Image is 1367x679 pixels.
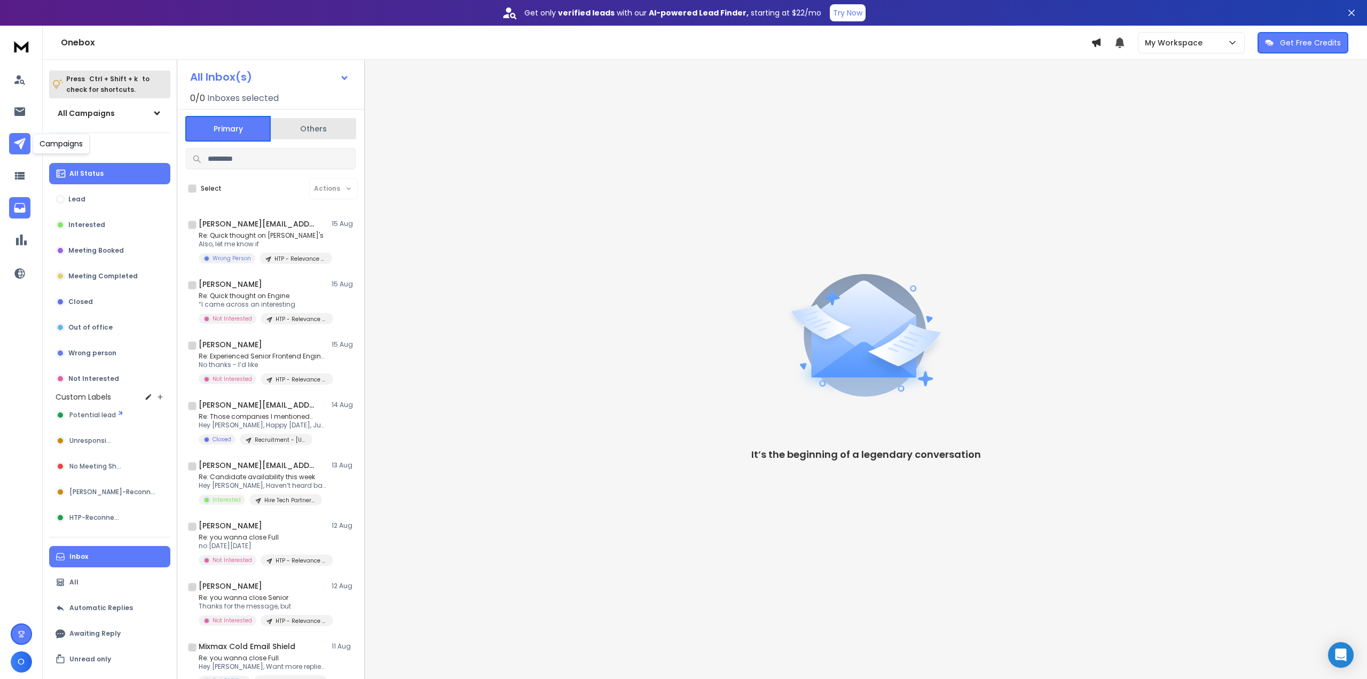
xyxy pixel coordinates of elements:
[49,163,170,184] button: All Status
[49,546,170,567] button: Inbox
[69,462,125,471] span: No Meeting Show
[49,214,170,236] button: Interested
[69,488,159,496] span: [PERSON_NAME]-Reconnect
[199,641,295,652] h1: Mixmax Cold Email Shield
[276,617,327,625] p: HTP - Relevance based copy- OpenAI
[68,272,138,280] p: Meeting Completed
[66,74,150,95] p: Press to check for shortcuts.
[199,218,316,229] h1: [PERSON_NAME][EMAIL_ADDRESS][DOMAIN_NAME]
[88,73,139,85] span: Ctrl + Shift + k
[69,604,133,612] p: Automatic Replies
[199,581,262,591] h1: [PERSON_NAME]
[264,496,316,504] p: Hire Tech Partners Recruitment - Hybrid "Combined" Positioning Template
[332,220,356,228] p: 15 Aug
[69,629,121,638] p: Awaiting Reply
[213,315,252,323] p: Not Interested
[1258,32,1348,53] button: Get Free Credits
[207,92,279,105] h3: Inboxes selected
[69,578,78,587] p: All
[271,117,356,141] button: Others
[49,142,170,157] h3: Filters
[49,404,170,426] button: Potential lead
[213,375,252,383] p: Not Interested
[830,4,866,21] button: Try Now
[199,339,262,350] h1: [PERSON_NAME]
[199,602,327,611] p: Thanks for the message, but
[332,461,356,470] p: 13 Aug
[58,108,115,119] h1: All Campaigns
[524,7,821,18] p: Get only with our starting at $22/mo
[199,240,327,248] p: Also, let me know if
[49,189,170,210] button: Lead
[276,557,327,565] p: HTP - Relevance based copy- OpenAI
[11,651,32,673] button: O
[68,323,113,332] p: Out of office
[1280,37,1341,48] p: Get Free Credits
[56,392,111,402] h3: Custom Labels
[213,254,251,262] p: Wrong Person
[49,291,170,313] button: Closed
[49,368,170,389] button: Not Interested
[332,340,356,349] p: 15 Aug
[213,496,241,504] p: Interested
[199,473,327,481] p: Re: Candidate availability this week
[49,507,170,528] button: HTP-Reconnect
[213,435,231,443] p: Closed
[199,279,262,290] h1: [PERSON_NAME]
[201,184,222,193] label: Select
[190,72,252,82] h1: All Inbox(s)
[68,246,124,255] p: Meeting Booked
[332,401,356,409] p: 14 Aug
[199,300,327,309] p: “I came across an interesting
[49,597,170,619] button: Automatic Replies
[68,298,93,306] p: Closed
[69,655,111,664] p: Unread only
[190,92,205,105] span: 0 / 0
[199,481,327,490] p: Hey [PERSON_NAME], Haven’t heard back from
[49,103,170,124] button: All Campaigns
[49,317,170,338] button: Out of office
[276,315,327,323] p: HTP - Relevance copy - [PERSON_NAME]
[68,349,116,357] p: Wrong person
[213,556,252,564] p: Not Interested
[199,654,327,662] p: Re: you wanna close Full
[199,520,262,531] h1: [PERSON_NAME]
[1328,642,1354,668] div: Open Intercom Messenger
[199,231,327,240] p: Re: Quick thought on [PERSON_NAME]'s
[649,7,749,18] strong: AI-powered Lead Finder,
[199,361,327,369] p: No thanks - I’d like
[33,134,90,154] div: Campaigns
[199,412,327,421] p: Re: Those companies I mentioned..
[213,616,252,625] p: Not Interested
[332,582,356,590] p: 12 Aug
[49,481,170,503] button: [PERSON_NAME]-Reconnect
[49,342,170,364] button: Wrong person
[49,623,170,644] button: Awaiting Reply
[199,292,327,300] p: Re: Quick thought on Engine
[69,169,104,178] p: All Status
[49,572,170,593] button: All
[199,400,316,410] h1: [PERSON_NAME][EMAIL_ADDRESS][DOMAIN_NAME]
[49,456,170,477] button: No Meeting Show
[1145,37,1207,48] p: My Workspace
[69,513,121,522] span: HTP-Reconnect
[332,521,356,530] p: 12 Aug
[61,36,1091,49] h1: Onebox
[49,240,170,261] button: Meeting Booked
[255,436,306,444] p: Recruitment - [US_STATE]. US - Google Accounts
[68,195,85,204] p: Lead
[274,255,326,263] p: HTP - Relevance copy - [PERSON_NAME]
[182,66,358,88] button: All Inbox(s)
[69,411,116,419] span: Potential lead
[199,594,327,602] p: Re: you wanna close Senior
[199,662,327,671] p: Hey [PERSON_NAME], Want more replies to
[11,36,32,56] img: logo
[49,649,170,670] button: Unread only
[69,436,114,445] span: Unresponsive
[49,430,170,451] button: Unresponsive
[199,542,327,550] p: no [DATE][DATE]
[332,280,356,288] p: 15 Aug
[49,266,170,287] button: Meeting Completed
